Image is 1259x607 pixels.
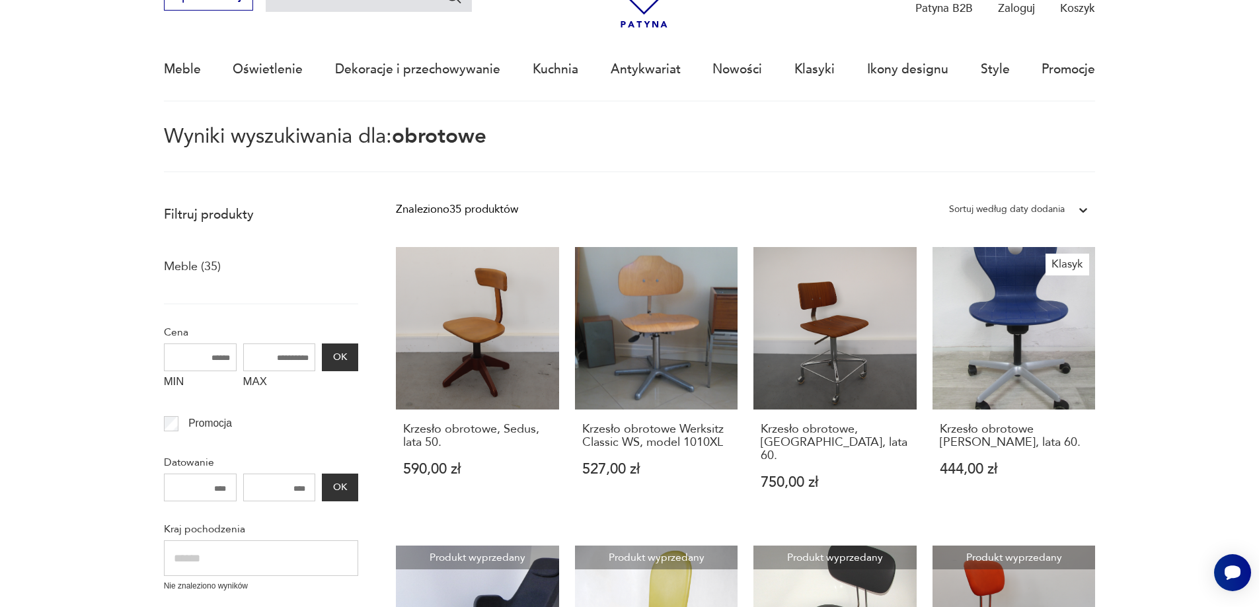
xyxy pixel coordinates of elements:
[322,474,358,501] button: OK
[164,256,221,278] a: Meble (35)
[403,462,552,476] p: 590,00 zł
[164,580,358,592] p: Nie znaleziono wyników
[940,423,1088,450] h3: Krzesło obrotowe [PERSON_NAME], lata 60.
[981,39,1010,100] a: Style
[392,122,486,150] span: obrotowe
[915,1,973,16] p: Patyna B2B
[998,1,1035,16] p: Zaloguj
[164,324,358,341] p: Cena
[164,454,358,471] p: Datowanie
[933,247,1096,520] a: KlasykKrzesło obrotowe Verner Panton, lata 60.Krzesło obrotowe [PERSON_NAME], lata 60.444,00 zł
[188,415,232,432] p: Promocja
[582,423,731,450] h3: Krzesło obrotowe Werksitz Classic WS, model 1010XL
[949,201,1065,218] div: Sortuj według daty dodania
[712,39,762,100] a: Nowości
[1060,1,1095,16] p: Koszyk
[761,423,909,463] h3: Krzesło obrotowe, [GEOGRAPHIC_DATA], lata 60.
[1042,39,1095,100] a: Promocje
[867,39,948,100] a: Ikony designu
[403,423,552,450] h3: Krzesło obrotowe, Sedus, lata 50.
[940,462,1088,476] p: 444,00 zł
[396,201,518,218] div: Znaleziono 35 produktów
[582,462,731,476] p: 527,00 zł
[335,39,500,100] a: Dekoracje i przechowywanie
[243,371,316,396] label: MAX
[164,520,358,538] p: Kraj pochodzenia
[575,247,738,520] a: Krzesło obrotowe Werksitz Classic WS, model 1010XLKrzesło obrotowe Werksitz Classic WS, model 101...
[322,343,358,371] button: OK
[164,371,237,396] label: MIN
[164,206,358,223] p: Filtruj produkty
[164,127,1096,172] p: Wyniki wyszukiwania dla:
[164,39,201,100] a: Meble
[396,247,559,520] a: Krzesło obrotowe, Sedus, lata 50.Krzesło obrotowe, Sedus, lata 50.590,00 zł
[753,247,917,520] a: Krzesło obrotowe, Niemcy, lata 60.Krzesło obrotowe, [GEOGRAPHIC_DATA], lata 60.750,00 zł
[794,39,835,100] a: Klasyki
[761,476,909,489] p: 750,00 zł
[533,39,578,100] a: Kuchnia
[1214,554,1251,591] iframe: Smartsupp widget button
[233,39,303,100] a: Oświetlenie
[611,39,681,100] a: Antykwariat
